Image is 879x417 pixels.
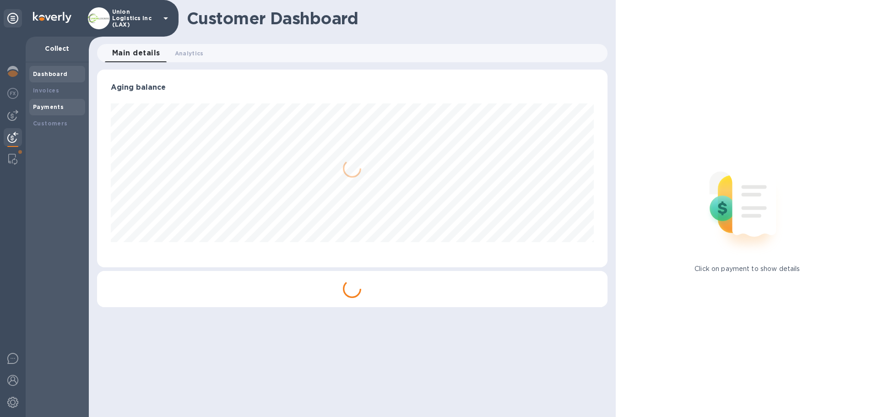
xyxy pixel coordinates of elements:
[112,9,158,28] p: Union Logistics Inc (LAX)
[175,49,204,58] span: Analytics
[33,44,81,53] p: Collect
[4,9,22,27] div: Unpin categories
[33,103,64,110] b: Payments
[33,120,68,127] b: Customers
[33,87,59,94] b: Invoices
[33,12,71,23] img: Logo
[111,83,594,92] h3: Aging balance
[33,70,68,77] b: Dashboard
[112,47,160,60] span: Main details
[187,9,601,28] h1: Customer Dashboard
[7,88,18,99] img: Foreign exchange
[695,264,800,274] p: Click on payment to show details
